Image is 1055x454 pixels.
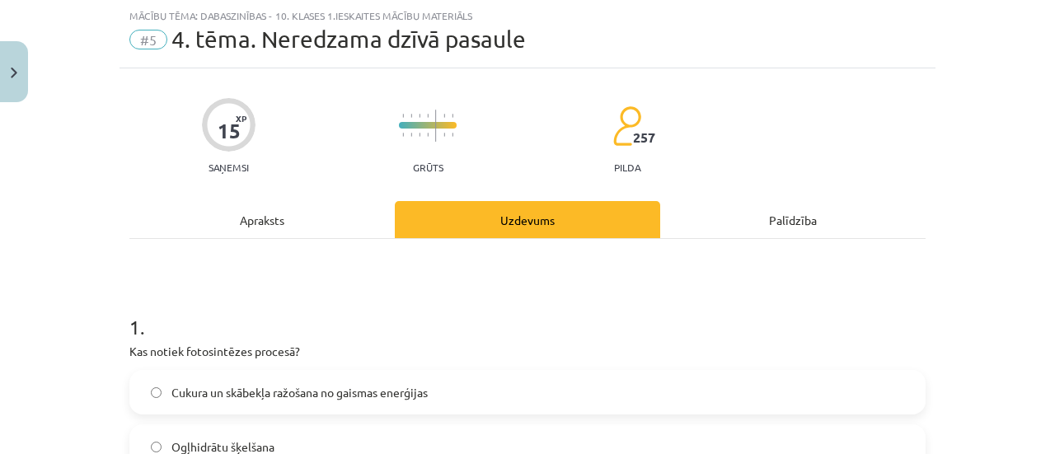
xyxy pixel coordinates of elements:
span: 4. tēma. Neredzama dzīvā pasaule [171,26,526,53]
img: icon-short-line-57e1e144782c952c97e751825c79c345078a6d821885a25fce030b3d8c18986b.svg [419,114,420,118]
p: Grūts [413,161,443,173]
h1: 1 . [129,287,926,338]
div: Apraksts [129,201,395,238]
p: Kas notiek fotosintēzes procesā? [129,343,926,360]
img: icon-short-line-57e1e144782c952c97e751825c79c345078a6d821885a25fce030b3d8c18986b.svg [452,133,453,137]
p: Saņemsi [202,161,256,173]
input: Ogļhidrātu šķelšana [151,442,162,452]
span: XP [236,114,246,123]
img: icon-short-line-57e1e144782c952c97e751825c79c345078a6d821885a25fce030b3d8c18986b.svg [410,133,412,137]
img: icon-short-line-57e1e144782c952c97e751825c79c345078a6d821885a25fce030b3d8c18986b.svg [410,114,412,118]
img: icon-short-line-57e1e144782c952c97e751825c79c345078a6d821885a25fce030b3d8c18986b.svg [402,133,404,137]
div: 15 [218,119,241,143]
input: Cukura un skābekļa ražošana no gaismas enerģijas [151,387,162,398]
div: Palīdzība [660,201,926,238]
img: students-c634bb4e5e11cddfef0936a35e636f08e4e9abd3cc4e673bd6f9a4125e45ecb1.svg [612,105,641,147]
img: icon-short-line-57e1e144782c952c97e751825c79c345078a6d821885a25fce030b3d8c18986b.svg [443,114,445,118]
img: icon-short-line-57e1e144782c952c97e751825c79c345078a6d821885a25fce030b3d8c18986b.svg [402,114,404,118]
span: #5 [129,30,167,49]
img: icon-short-line-57e1e144782c952c97e751825c79c345078a6d821885a25fce030b3d8c18986b.svg [443,133,445,137]
img: icon-short-line-57e1e144782c952c97e751825c79c345078a6d821885a25fce030b3d8c18986b.svg [427,114,429,118]
span: Cukura un skābekļa ražošana no gaismas enerģijas [171,384,428,401]
img: icon-short-line-57e1e144782c952c97e751825c79c345078a6d821885a25fce030b3d8c18986b.svg [419,133,420,137]
span: 257 [633,130,655,145]
p: pilda [614,161,640,173]
img: icon-long-line-d9ea69661e0d244f92f715978eff75569469978d946b2353a9bb055b3ed8787d.svg [435,110,437,142]
img: icon-close-lesson-0947bae3869378f0d4975bcd49f059093ad1ed9edebbc8119c70593378902aed.svg [11,68,17,78]
img: icon-short-line-57e1e144782c952c97e751825c79c345078a6d821885a25fce030b3d8c18986b.svg [452,114,453,118]
div: Mācību tēma: Dabaszinības - 10. klases 1.ieskaites mācību materiāls [129,10,926,21]
div: Uzdevums [395,201,660,238]
img: icon-short-line-57e1e144782c952c97e751825c79c345078a6d821885a25fce030b3d8c18986b.svg [427,133,429,137]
